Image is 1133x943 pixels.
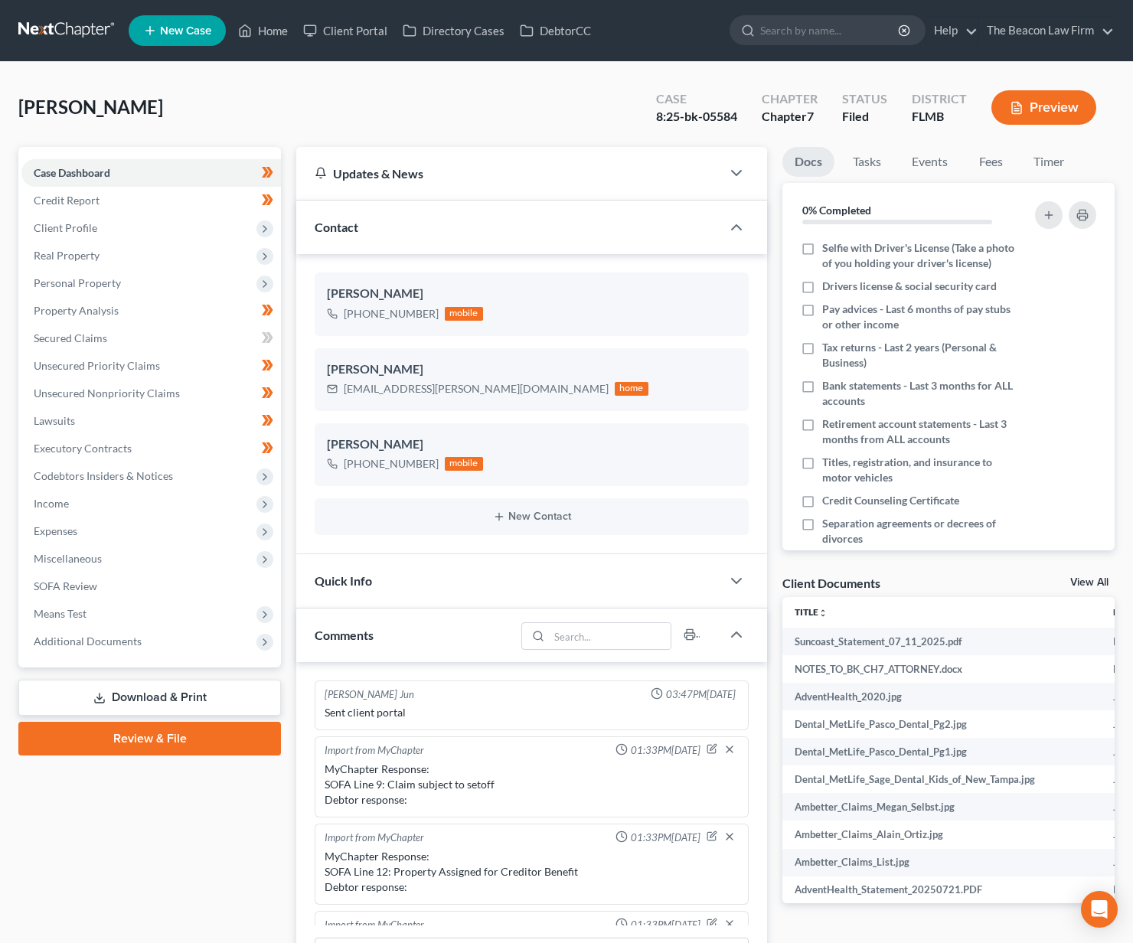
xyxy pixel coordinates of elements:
a: Docs [782,147,834,177]
div: mobile [445,307,483,321]
div: Chapter [762,108,818,126]
div: Case [656,90,737,108]
a: View All [1070,577,1109,588]
span: Quick Info [315,573,372,588]
span: Titles, registration, and insurance to motor vehicles [822,455,1018,485]
div: Import from MyChapter [325,743,424,759]
span: Bank statements - Last 3 months for ALL accounts [822,378,1018,409]
span: Unsecured Priority Claims [34,359,160,372]
span: Miscellaneous [34,552,102,565]
span: Real Property [34,249,100,262]
div: Client Documents [782,575,880,591]
div: [PERSON_NAME] [327,361,736,379]
div: [PHONE_NUMBER] [344,306,439,321]
button: Preview [991,90,1096,125]
span: Credit Counseling Certificate [822,493,959,508]
div: home [615,382,648,396]
span: Pay advices - Last 6 months of pay stubs or other income [822,302,1018,332]
a: SOFA Review [21,573,281,600]
a: Directory Cases [395,17,512,44]
td: Suncoast_Statement_07_11_2025.pdf [782,628,1101,655]
input: Search by name... [760,16,900,44]
span: Contact [315,220,358,234]
a: Credit Report [21,187,281,214]
a: Download & Print [18,680,281,716]
div: [PHONE_NUMBER] [344,456,439,471]
td: Ambetter_Claims_Alain_Ortiz.jpg [782,821,1101,848]
td: Ambetter_Claims_List.jpg [782,849,1101,876]
td: Dental_MetLife_Sage_Dental_Kids_of_New_Tampa.jpg [782,765,1101,793]
a: Client Portal [295,17,395,44]
a: Tasks [841,147,893,177]
a: Secured Claims [21,325,281,352]
span: 01:33PM[DATE] [631,918,700,932]
div: FLMB [912,108,967,126]
span: Property Analysis [34,304,119,317]
a: Fees [966,147,1015,177]
span: Executory Contracts [34,442,132,455]
span: Credit Report [34,194,100,207]
a: The Beacon Law Firm [979,17,1114,44]
span: 03:47PM[DATE] [666,687,736,702]
div: Filed [842,108,887,126]
span: Retirement account statements - Last 3 months from ALL accounts [822,416,1018,447]
div: Import from MyChapter [325,830,424,846]
span: Unsecured Nonpriority Claims [34,387,180,400]
div: 8:25-bk-05584 [656,108,737,126]
span: Selfie with Driver's License (Take a photo of you holding your driver's license) [822,240,1018,271]
td: AdventHealth_2020.jpg [782,683,1101,710]
span: Case Dashboard [34,166,110,179]
span: Client Profile [34,221,97,234]
span: SOFA Review [34,579,97,592]
span: [PERSON_NAME] [18,96,163,118]
div: mobile [445,457,483,471]
td: Dental_MetLife_Pasco_Dental_Pg2.jpg [782,710,1101,738]
a: Case Dashboard [21,159,281,187]
a: Home [230,17,295,44]
a: Lawsuits [21,407,281,435]
div: Updates & News [315,165,703,181]
span: New Case [160,25,211,37]
a: Events [900,147,960,177]
span: Expenses [34,524,77,537]
span: Additional Documents [34,635,142,648]
div: Import from MyChapter [325,918,424,933]
input: Search... [550,623,671,649]
div: [PERSON_NAME] Jun [325,687,414,702]
span: 01:33PM[DATE] [631,743,700,758]
span: Drivers license & social security card [822,279,997,294]
td: Dental_MetLife_Pasco_Dental_Pg1.jpg [782,738,1101,765]
a: Unsecured Priority Claims [21,352,281,380]
div: Open Intercom Messenger [1081,891,1118,928]
i: unfold_more [818,609,828,618]
div: Chapter [762,90,818,108]
div: MyChapter Response: SOFA Line 9: Claim subject to setoff Debtor response: [325,762,739,808]
td: AdventHealth_Statement_20250721.PDF [782,876,1101,904]
span: Comments [315,628,374,642]
span: 01:33PM[DATE] [631,830,700,845]
a: Timer [1021,147,1076,177]
span: Tax returns - Last 2 years (Personal & Business) [822,340,1018,370]
a: Titleunfold_more [795,606,828,618]
a: Review & File [18,722,281,755]
a: Property Analysis [21,297,281,325]
span: Personal Property [34,276,121,289]
div: MyChapter Response: SOFA Line 12: Property Assigned for Creditor Benefit Debtor response: [325,849,739,895]
span: Lawsuits [34,414,75,427]
div: Sent client portal [325,705,739,720]
a: Unsecured Nonpriority Claims [21,380,281,407]
div: [PERSON_NAME] [327,436,736,454]
a: Help [926,17,978,44]
span: Income [34,497,69,510]
a: Executory Contracts [21,435,281,462]
div: Status [842,90,887,108]
button: New Contact [327,511,736,523]
span: Separation agreements or decrees of divorces [822,516,1018,547]
a: DebtorCC [512,17,599,44]
span: 7 [807,109,814,123]
span: Means Test [34,607,87,620]
span: Codebtors Insiders & Notices [34,469,173,482]
td: Ambetter_Claims_Megan_Selbst.jpg [782,793,1101,821]
div: District [912,90,967,108]
div: [PERSON_NAME] [327,285,736,303]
